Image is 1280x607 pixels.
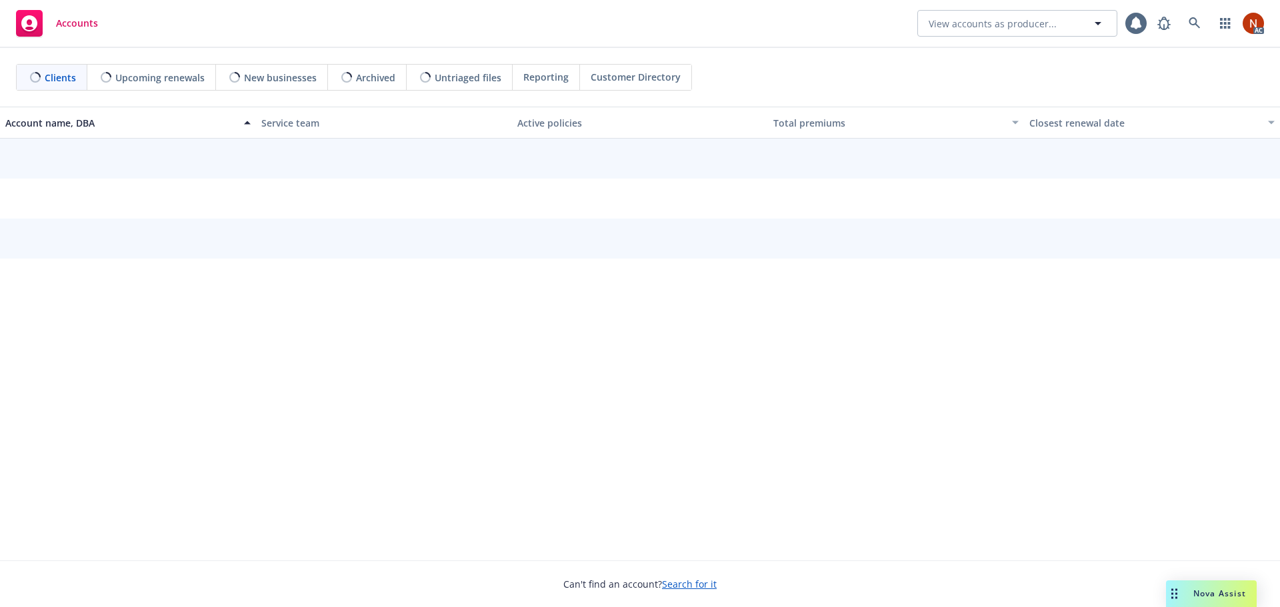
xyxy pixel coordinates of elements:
[256,107,512,139] button: Service team
[1166,580,1183,607] div: Drag to move
[662,578,717,590] a: Search for it
[11,5,103,42] a: Accounts
[1024,107,1280,139] button: Closest renewal date
[435,71,501,85] span: Untriaged files
[115,71,205,85] span: Upcoming renewals
[517,116,763,130] div: Active policies
[1243,13,1264,34] img: photo
[244,71,317,85] span: New businesses
[929,17,1057,31] span: View accounts as producer...
[1212,10,1239,37] a: Switch app
[5,116,236,130] div: Account name, DBA
[1181,10,1208,37] a: Search
[768,107,1024,139] button: Total premiums
[1166,580,1257,607] button: Nova Assist
[523,70,569,84] span: Reporting
[1193,588,1246,599] span: Nova Assist
[917,10,1117,37] button: View accounts as producer...
[56,18,98,29] span: Accounts
[563,577,717,591] span: Can't find an account?
[591,70,681,84] span: Customer Directory
[512,107,768,139] button: Active policies
[773,116,1004,130] div: Total premiums
[1029,116,1260,130] div: Closest renewal date
[1151,10,1177,37] a: Report a Bug
[261,116,507,130] div: Service team
[45,71,76,85] span: Clients
[356,71,395,85] span: Archived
